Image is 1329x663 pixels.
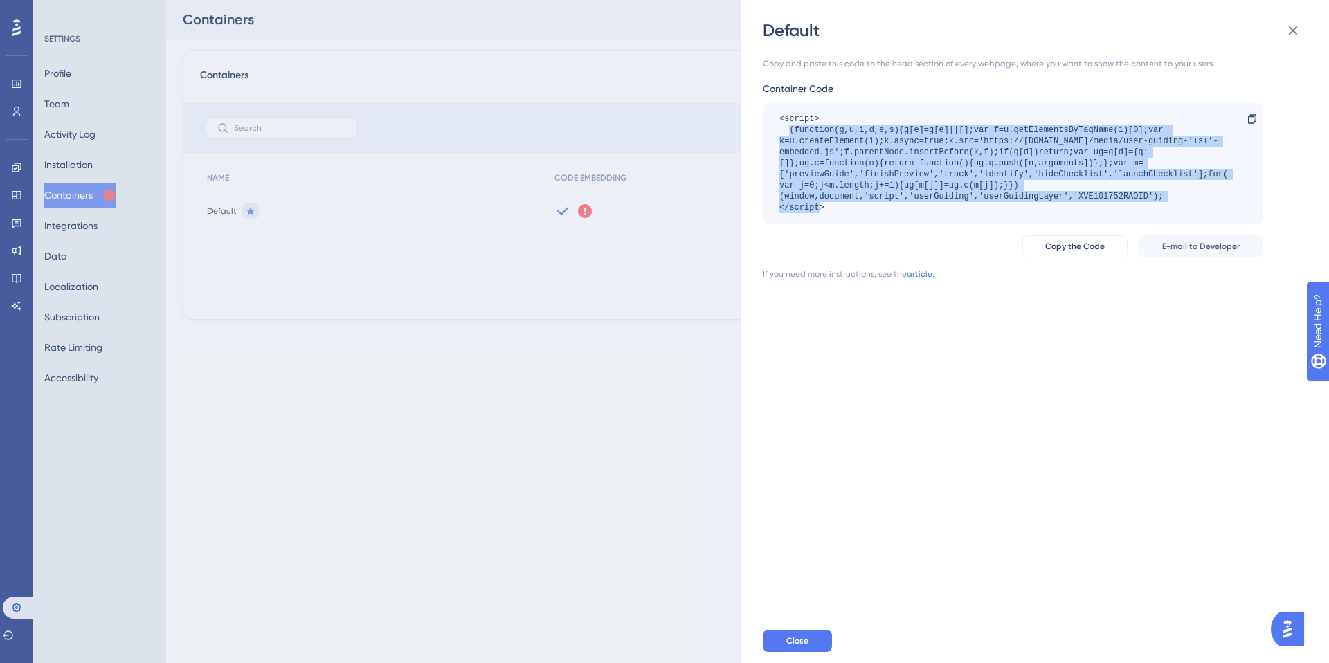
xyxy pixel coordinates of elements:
div: <script> (function(g,u,i,d,e,s){g[e]=g[e]||[];var f=u.getElementsByTagName(i)[0];var k=u.createEl... [779,113,1233,213]
span: Need Help? [33,3,87,20]
button: Close [763,630,832,652]
a: article. [907,269,934,280]
span: E-mail to Developer [1162,241,1240,252]
div: If you need more instructions, see the [763,269,907,280]
span: Copy the Code [1045,241,1105,252]
div: Container Code [763,80,1263,97]
span: Close [786,635,808,646]
div: Default [763,19,1310,42]
iframe: UserGuiding AI Assistant Launcher [1271,608,1312,650]
button: E-mail to Developer [1139,235,1263,257]
button: Copy the Code [1022,235,1128,257]
div: Copy and paste this code to the head section of every webpage, where you want to show the content... [763,58,1263,69]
